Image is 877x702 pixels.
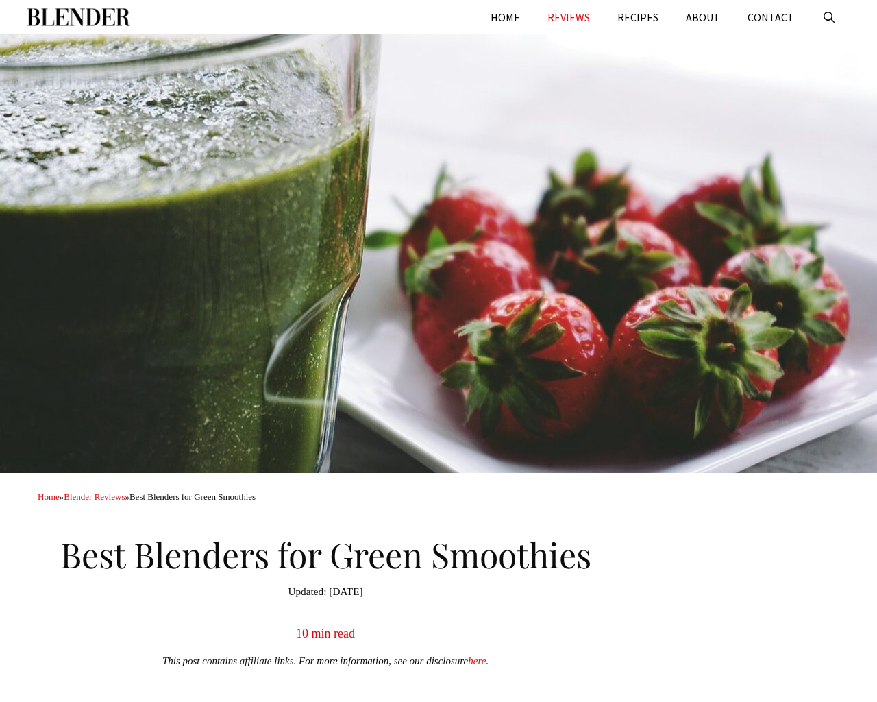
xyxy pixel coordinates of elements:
span: Best Blenders for Green Smoothies [129,492,256,502]
a: here [468,655,486,666]
span: » » [38,492,256,502]
time: [DATE] [288,584,362,600]
span: min read [312,627,355,640]
span: 10 [296,627,308,640]
em: This post contains affiliate links. For more information, see our disclosure . [162,655,489,666]
h1: Best Blenders for Green Smoothies [38,524,613,579]
a: Home [38,492,60,502]
a: Blender Reviews [64,492,125,502]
